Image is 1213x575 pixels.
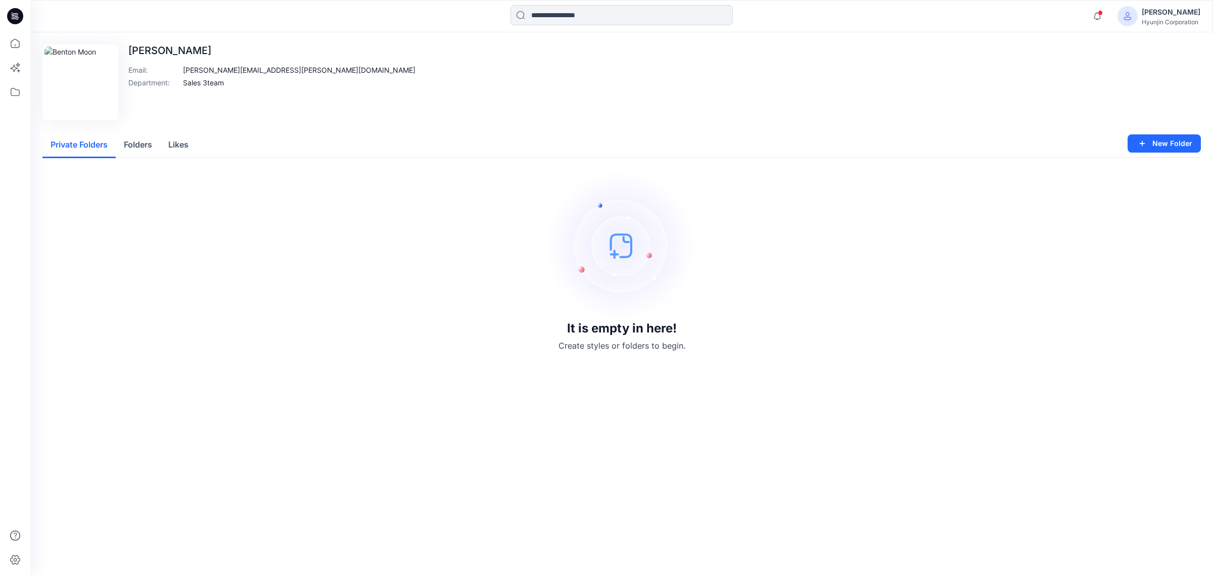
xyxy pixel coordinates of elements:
[183,65,415,75] p: [PERSON_NAME][EMAIL_ADDRESS][PERSON_NAME][DOMAIN_NAME]
[1142,18,1200,26] div: Hyunjin Corporation
[44,46,116,118] img: Benton Moon
[116,132,160,158] button: Folders
[567,321,677,336] h3: It is empty in here!
[183,77,224,88] p: Sales 3team
[128,65,179,75] p: Email :
[558,340,685,352] p: Create styles or folders to begin.
[1142,6,1200,18] div: [PERSON_NAME]
[1128,134,1201,153] button: New Folder
[546,170,697,321] img: empty-state-image.svg
[128,77,179,88] p: Department :
[42,132,116,158] button: Private Folders
[1124,12,1132,20] svg: avatar
[160,132,197,158] button: Likes
[128,44,415,57] p: [PERSON_NAME]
